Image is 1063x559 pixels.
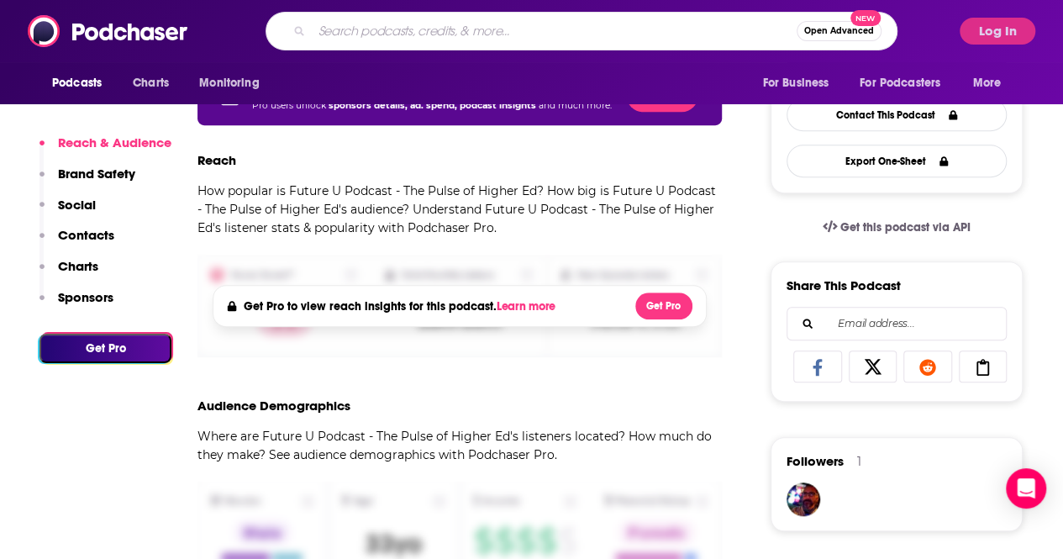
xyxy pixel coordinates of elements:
[793,351,842,382] a: Share on Facebook
[329,100,539,111] span: sponsors details, ad. spend, podcast insights
[809,207,984,248] a: Get this podcast via API
[762,71,829,95] span: For Business
[58,227,114,243] p: Contacts
[787,277,901,293] h3: Share This Podcast
[797,21,881,41] button: Open AdvancedNew
[39,197,96,228] button: Social
[39,227,114,258] button: Contacts
[122,67,179,99] a: Charts
[961,67,1023,99] button: open menu
[39,258,98,289] button: Charts
[787,453,844,469] span: Followers
[39,166,135,197] button: Brand Safety
[312,18,797,45] input: Search podcasts, credits, & more...
[28,15,189,47] img: Podchaser - Follow, Share and Rate Podcasts
[973,71,1002,95] span: More
[840,220,971,235] span: Get this podcast via API
[244,299,560,314] h4: Get Pro to view reach insights for this podcast.
[133,71,169,95] span: Charts
[58,166,135,182] p: Brand Safety
[58,197,96,213] p: Social
[40,67,124,99] button: open menu
[58,134,171,150] p: Reach & Audience
[903,351,952,382] a: Share on Reddit
[801,308,992,340] input: Email address...
[39,334,171,363] button: Get Pro
[860,71,940,95] span: For Podcasters
[197,182,722,237] p: How popular is Future U Podcast - The Pulse of Higher Ed? How big is Future U Podcast - The Pulse...
[187,67,281,99] button: open menu
[787,98,1007,131] a: Contact This Podcast
[850,10,881,26] span: New
[252,93,612,119] p: Pro users unlock and much more.
[787,307,1007,340] div: Search followers
[197,427,722,464] p: Where are Future U Podcast - The Pulse of Higher Ed's listeners located? How much do they make? S...
[52,71,102,95] span: Podcasts
[849,351,897,382] a: Share on X/Twitter
[266,12,897,50] div: Search podcasts, credits, & more...
[750,67,850,99] button: open menu
[787,483,820,516] img: KennyDay
[960,18,1035,45] button: Log In
[197,152,236,168] h3: Reach
[635,293,692,319] button: Get Pro
[959,351,1008,382] a: Copy Link
[39,289,113,320] button: Sponsors
[58,258,98,274] p: Charts
[804,27,874,35] span: Open Advanced
[787,145,1007,177] button: Export One-Sheet
[199,71,259,95] span: Monitoring
[849,67,965,99] button: open menu
[39,134,171,166] button: Reach & Audience
[58,289,113,305] p: Sponsors
[1006,468,1046,509] div: Open Intercom Messenger
[497,300,560,314] button: Learn more
[857,454,861,469] div: 1
[197,398,350,414] h3: Audience Demographics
